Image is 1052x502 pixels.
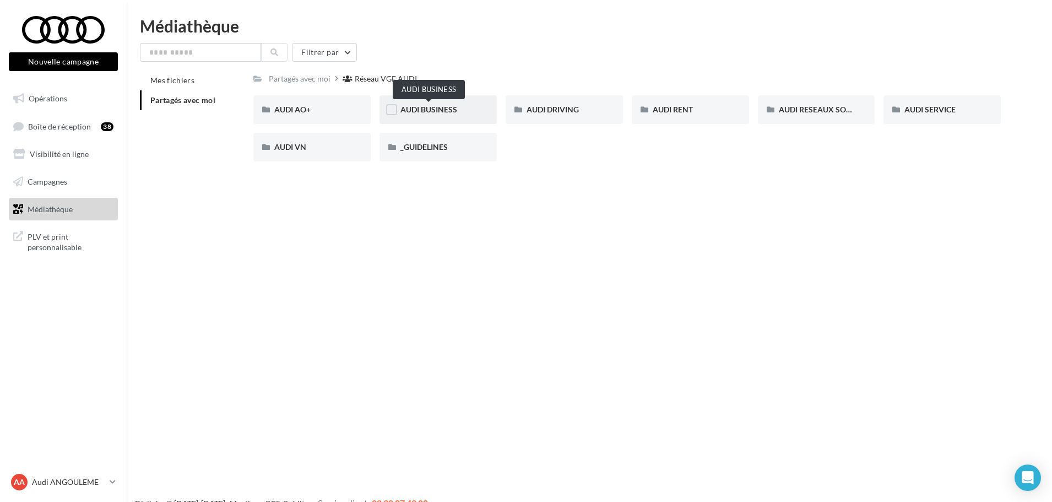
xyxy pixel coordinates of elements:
[274,142,306,152] span: AUDI VN
[779,105,870,114] span: AUDI RESEAUX SOCIAUX
[32,477,105,488] p: Audi ANGOULEME
[150,95,215,105] span: Partagés avec moi
[527,105,579,114] span: AUDI DRIVING
[28,204,73,213] span: Médiathèque
[292,43,357,62] button: Filtrer par
[101,122,113,131] div: 38
[393,80,465,99] div: AUDI BUSINESS
[29,94,67,103] span: Opérations
[28,121,91,131] span: Boîte de réception
[7,170,120,193] a: Campagnes
[7,143,120,166] a: Visibilité en ligne
[9,472,118,493] a: AA Audi ANGOULEME
[653,105,693,114] span: AUDI RENT
[400,105,457,114] span: AUDI BUSINESS
[30,149,89,159] span: Visibilité en ligne
[7,225,120,257] a: PLV et print personnalisable
[9,52,118,71] button: Nouvelle campagne
[7,198,120,221] a: Médiathèque
[150,75,194,85] span: Mes fichiers
[1015,465,1041,491] div: Open Intercom Messenger
[400,142,448,152] span: _GUIDELINES
[14,477,25,488] span: AA
[274,105,311,114] span: AUDI AO+
[269,73,330,84] div: Partagés avec moi
[7,115,120,138] a: Boîte de réception38
[904,105,956,114] span: AUDI SERVICE
[7,87,120,110] a: Opérations
[28,177,67,186] span: Campagnes
[28,229,113,253] span: PLV et print personnalisable
[355,73,417,84] div: Réseau VGF AUDI
[140,18,1039,34] div: Médiathèque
